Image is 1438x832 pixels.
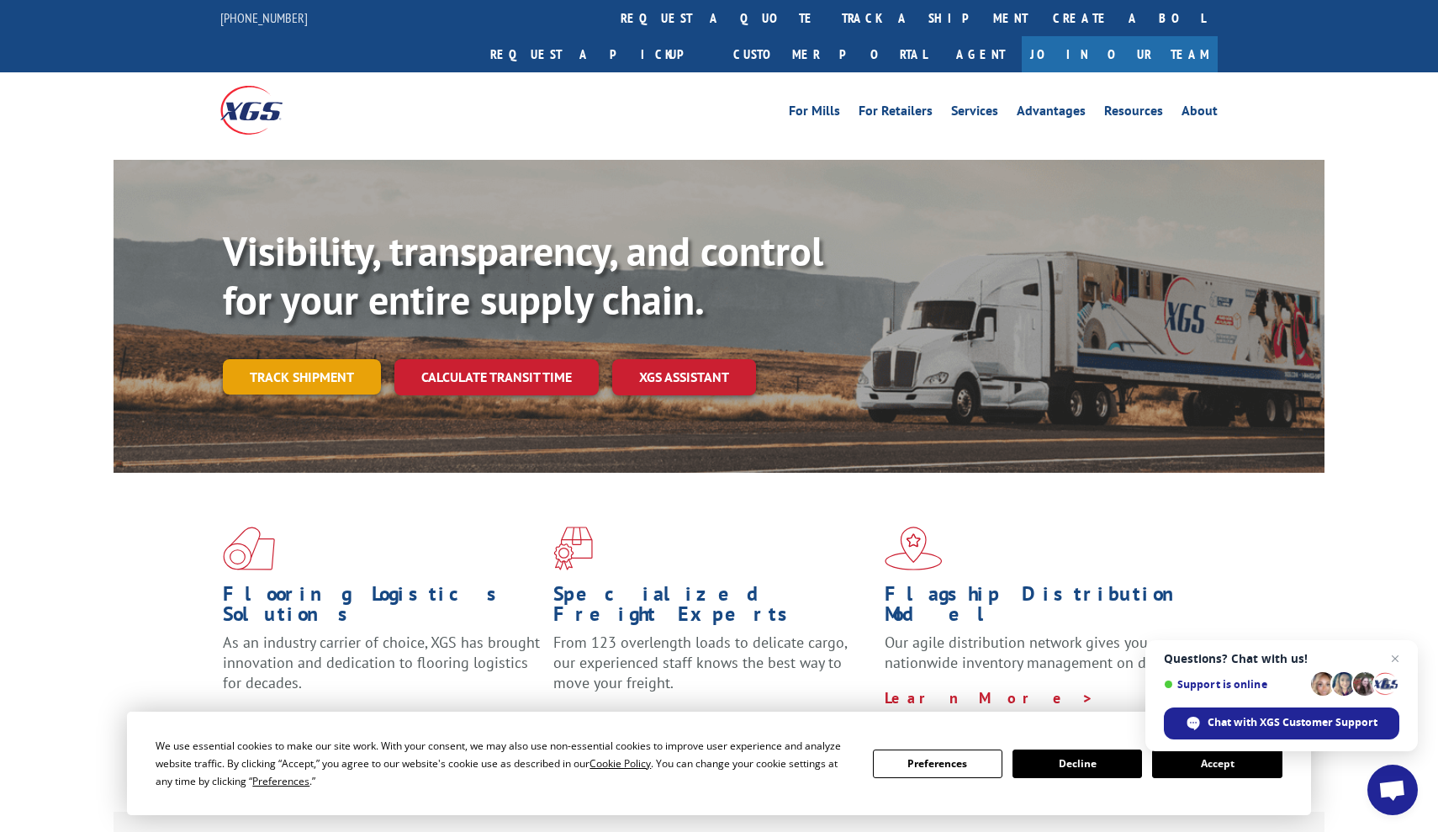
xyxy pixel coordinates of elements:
[223,708,432,728] a: Learn More >
[223,633,540,692] span: As an industry carrier of choice, XGS has brought innovation and dedication to flooring logistics...
[553,584,871,633] h1: Specialized Freight Experts
[885,633,1194,672] span: Our agile distribution network gives you nationwide inventory management on demand.
[1367,765,1418,815] div: Open chat
[553,527,593,570] img: xgs-icon-focused-on-flooring-red
[1012,750,1142,778] button: Decline
[885,688,1094,707] a: Learn More >
[1022,36,1218,72] a: Join Our Team
[873,750,1002,778] button: Preferences
[223,359,381,395] a: Track shipment
[1164,652,1399,665] span: Questions? Chat with us!
[1164,678,1305,691] span: Support is online
[885,584,1203,633] h1: Flagship Distribution Model
[939,36,1022,72] a: Agent
[789,104,840,123] a: For Mills
[252,774,309,788] span: Preferences
[553,708,763,728] a: Learn More >
[951,104,998,123] a: Services
[885,527,943,570] img: xgs-icon-flagship-distribution-model-red
[859,104,933,123] a: For Retailers
[223,225,823,326] b: Visibility, transparency, and control for your entire supply chain.
[127,712,1311,815] div: Cookie Consent Prompt
[589,756,651,771] span: Cookie Policy
[478,36,721,72] a: Request a pickup
[223,584,541,633] h1: Flooring Logistics Solutions
[223,527,275,570] img: xgs-icon-total-supply-chain-intelligence-red
[1182,104,1218,123] a: About
[612,359,756,395] a: XGS ASSISTANT
[220,9,308,26] a: [PHONE_NUMBER]
[721,36,939,72] a: Customer Portal
[394,359,599,395] a: Calculate transit time
[156,737,852,790] div: We use essential cookies to make our site work. With your consent, we may also use non-essential ...
[1164,707,1399,739] div: Chat with XGS Customer Support
[1385,649,1405,669] span: Close chat
[553,633,871,707] p: From 123 overlength loads to delicate cargo, our experienced staff knows the best way to move you...
[1017,104,1086,123] a: Advantages
[1208,715,1377,730] span: Chat with XGS Customer Support
[1152,750,1282,778] button: Accept
[1104,104,1163,123] a: Resources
